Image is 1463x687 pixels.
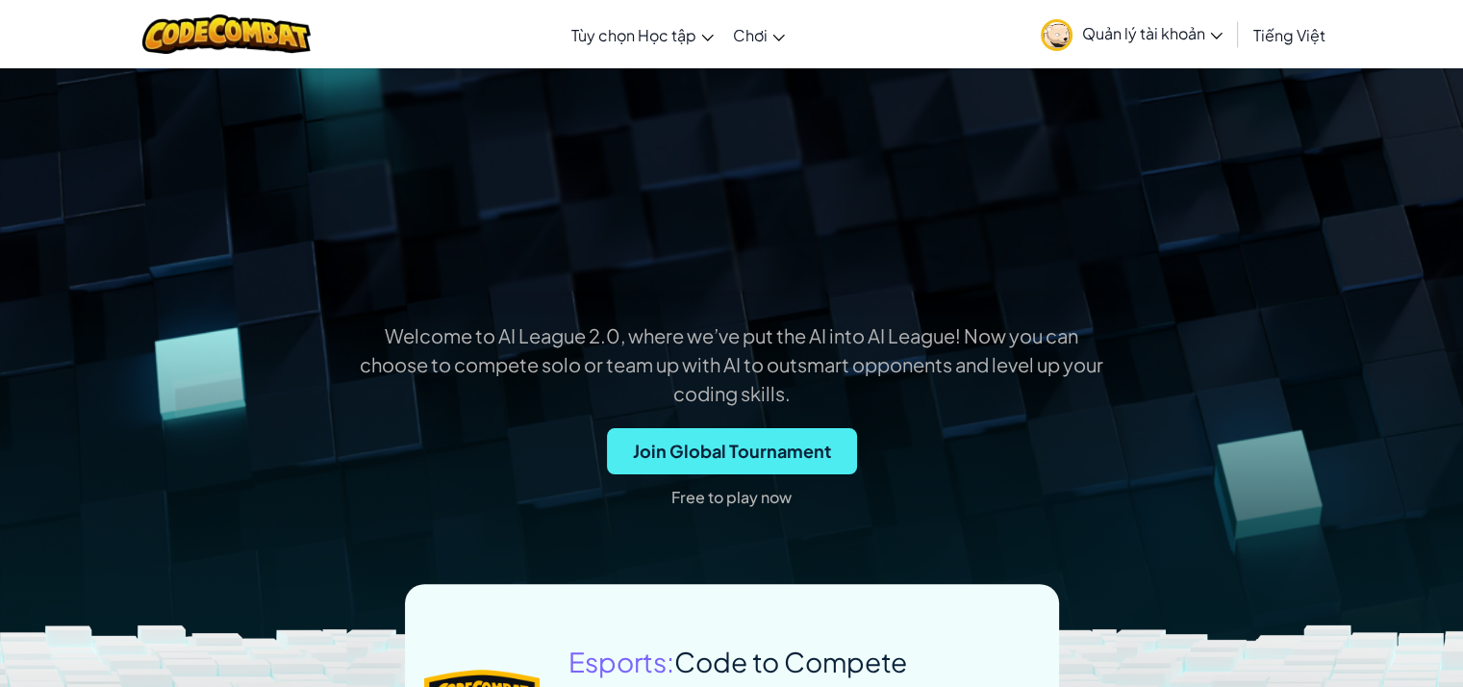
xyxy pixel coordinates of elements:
p: Free to play now [671,482,792,513]
a: Tiếng Việt [1244,9,1335,61]
span: Chơi [733,25,768,45]
p: coding skills. [41,380,1423,407]
a: Chơi [723,9,795,61]
span: Quản lý tài khoản [1082,23,1223,43]
a: Quản lý tài khoản [1031,4,1232,64]
p: Welcome to AI League 2.0, where we’ve put the AI into AI League! Now you can [41,322,1423,349]
span: Tùy chọn Học tập [571,25,696,45]
span: Tiếng Việt [1253,25,1325,45]
p: choose to compete solo or team up with AI to outsmart opponents and level up your [41,351,1423,378]
span: Esports: [568,645,674,678]
img: CodeCombat logo [142,14,311,54]
button: Join Global Tournament [607,428,857,474]
a: Tùy chọn Học tập [562,9,723,61]
img: avatar [1041,19,1072,51]
span: Code to Compete [674,645,907,678]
